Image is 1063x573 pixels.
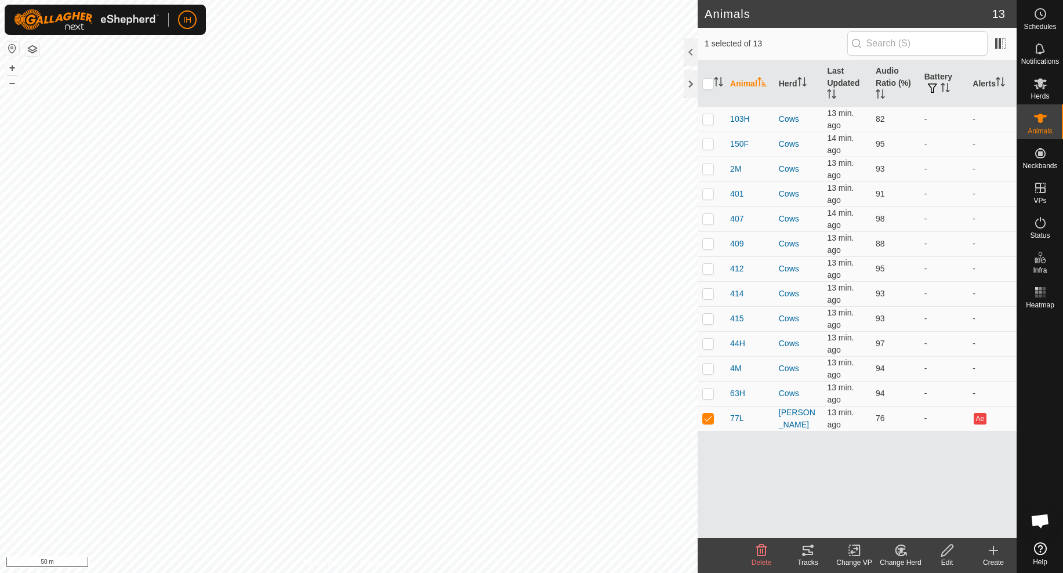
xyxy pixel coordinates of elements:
td: - [920,281,968,306]
div: Cows [779,362,818,375]
div: Cows [779,113,818,125]
td: - [920,132,968,157]
a: Help [1017,538,1063,570]
span: IH [183,14,191,26]
td: - [968,356,1017,381]
td: - [920,356,968,381]
span: 98 [876,214,885,223]
span: Sep 1, 2025, 8:36 AM [827,333,854,354]
span: Sep 1, 2025, 8:36 AM [827,108,854,130]
span: Sep 1, 2025, 8:37 AM [827,258,854,280]
button: + [5,61,19,75]
td: - [920,182,968,206]
th: Battery [920,60,968,107]
div: Cows [779,238,818,250]
td: - [968,107,1017,132]
p-sorticon: Activate to sort [827,91,836,100]
span: Sep 1, 2025, 8:36 AM [827,208,854,230]
div: Cows [779,313,818,325]
td: - [968,331,1017,356]
div: Cows [779,138,818,150]
span: 63H [730,387,745,400]
th: Audio Ratio (%) [871,60,920,107]
div: Cows [779,213,818,225]
div: [PERSON_NAME] [779,407,818,431]
span: Sep 1, 2025, 8:36 AM [827,283,854,304]
td: - [920,157,968,182]
span: Neckbands [1022,162,1057,169]
span: 401 [730,188,743,200]
span: Delete [752,559,772,567]
span: 93 [876,314,885,323]
span: 93 [876,164,885,173]
span: 93 [876,289,885,298]
div: Cows [779,387,818,400]
td: - [920,306,968,331]
span: Sep 1, 2025, 8:36 AM [827,383,854,404]
span: Schedules [1024,23,1056,30]
div: Create [970,557,1017,568]
th: Herd [774,60,823,107]
td: - [968,157,1017,182]
span: 412 [730,263,743,275]
div: Cows [779,263,818,275]
span: Sep 1, 2025, 8:36 AM [827,358,854,379]
span: 82 [876,114,885,124]
span: Infra [1033,267,1047,274]
div: Tracks [785,557,831,568]
td: - [968,231,1017,256]
span: 94 [876,364,885,373]
td: - [920,331,968,356]
td: - [920,406,968,431]
td: - [968,206,1017,231]
div: Cows [779,338,818,350]
p-sorticon: Activate to sort [757,79,767,88]
td: - [920,256,968,281]
p-sorticon: Activate to sort [996,79,1005,88]
span: Sep 1, 2025, 8:36 AM [827,308,854,329]
span: Heatmap [1026,302,1054,309]
span: 44H [730,338,745,350]
span: 1 selected of 13 [705,38,847,50]
th: Last Updated [822,60,871,107]
button: Map Layers [26,42,39,56]
span: Sep 1, 2025, 8:36 AM [827,133,854,155]
span: 407 [730,213,743,225]
span: Sep 1, 2025, 8:36 AM [827,158,854,180]
span: 2M [730,163,741,175]
td: - [920,107,968,132]
span: 150F [730,138,749,150]
span: Sep 1, 2025, 8:36 AM [827,183,854,205]
span: 103H [730,113,749,125]
span: 414 [730,288,743,300]
span: 4M [730,362,741,375]
p-sorticon: Activate to sort [714,79,723,88]
div: Cows [779,163,818,175]
span: Help [1033,559,1047,565]
div: Cows [779,188,818,200]
div: Cows [779,288,818,300]
span: 88 [876,239,885,248]
th: Animal [725,60,774,107]
img: Gallagher Logo [14,9,159,30]
span: Sep 1, 2025, 8:37 AM [827,408,854,429]
span: 91 [876,189,885,198]
span: Notifications [1021,58,1059,65]
td: - [968,381,1017,406]
p-sorticon: Activate to sort [876,91,885,100]
a: Open chat [1023,503,1058,538]
td: - [920,231,968,256]
span: 77L [730,412,743,425]
div: Change VP [831,557,877,568]
span: 13 [992,5,1005,23]
a: Contact Us [360,558,394,568]
span: 94 [876,389,885,398]
span: 76 [876,414,885,423]
button: – [5,76,19,90]
span: Sep 1, 2025, 8:36 AM [827,233,854,255]
span: VPs [1033,197,1046,204]
td: - [968,256,1017,281]
td: - [920,381,968,406]
span: Status [1030,232,1050,239]
span: Herds [1031,93,1049,100]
